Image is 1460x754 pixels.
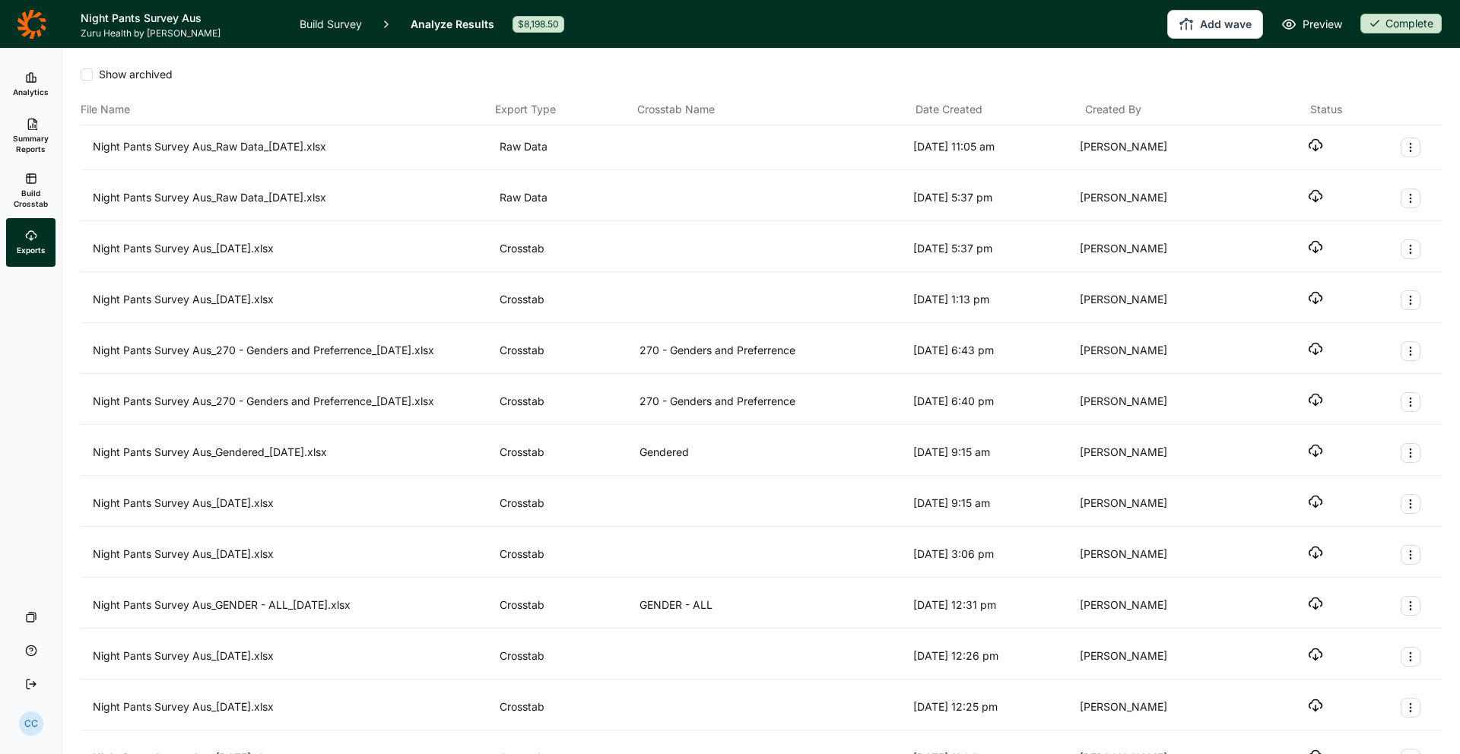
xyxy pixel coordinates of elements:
[6,109,56,163] a: Summary Reports
[1080,341,1240,361] div: [PERSON_NAME]
[500,647,633,667] div: Crosstab
[1167,10,1263,39] button: Add wave
[12,188,49,209] span: Build Crosstab
[1401,188,1420,208] button: Export Actions
[1080,647,1240,667] div: [PERSON_NAME]
[513,16,564,33] div: $8,198.50
[6,60,56,109] a: Analytics
[93,392,494,412] div: Night Pants Survey Aus_270 - Genders and Preferrence_[DATE].xlsx
[913,545,1074,565] div: [DATE] 3:06 pm
[640,392,907,412] div: 270 - Genders and Preferrence
[1080,239,1240,259] div: [PERSON_NAME]
[93,138,494,157] div: Night Pants Survey Aus_Raw Data_[DATE].xlsx
[1308,392,1323,407] button: Download file
[1080,698,1240,718] div: [PERSON_NAME]
[93,443,494,463] div: Night Pants Survey Aus_Gendered_[DATE].xlsx
[93,545,494,565] div: Night Pants Survey Aus_[DATE].xlsx
[1080,494,1240,514] div: [PERSON_NAME]
[1080,290,1240,310] div: [PERSON_NAME]
[500,698,633,718] div: Crosstab
[500,443,633,463] div: Crosstab
[1080,545,1240,565] div: [PERSON_NAME]
[13,87,49,97] span: Analytics
[1308,443,1323,458] button: Download file
[93,647,494,667] div: Night Pants Survey Aus_[DATE].xlsx
[500,341,633,361] div: Crosstab
[500,545,633,565] div: Crosstab
[913,392,1074,412] div: [DATE] 6:40 pm
[913,188,1074,208] div: [DATE] 5:37 pm
[500,596,633,616] div: Crosstab
[6,218,56,267] a: Exports
[913,596,1074,616] div: [DATE] 12:31 pm
[500,392,633,412] div: Crosstab
[1308,698,1323,713] button: Download file
[1401,596,1420,616] button: Export Actions
[93,698,494,718] div: Night Pants Survey Aus_[DATE].xlsx
[93,494,494,514] div: Night Pants Survey Aus_[DATE].xlsx
[1308,188,1323,204] button: Download file
[1401,341,1420,361] button: Export Actions
[495,100,631,119] div: Export Type
[637,100,909,119] div: Crosstab Name
[1308,545,1323,560] button: Download file
[640,341,907,361] div: 270 - Genders and Preferrence
[1310,100,1342,119] div: Status
[81,100,489,119] div: File Name
[1308,239,1323,255] button: Download file
[1080,443,1240,463] div: [PERSON_NAME]
[1401,647,1420,667] button: Export Actions
[1281,15,1342,33] a: Preview
[1401,290,1420,310] button: Export Actions
[913,443,1074,463] div: [DATE] 9:15 am
[913,494,1074,514] div: [DATE] 9:15 am
[1080,596,1240,616] div: [PERSON_NAME]
[1080,392,1240,412] div: [PERSON_NAME]
[640,596,907,616] div: GENDER - ALL
[1308,494,1323,509] button: Download file
[93,67,173,82] span: Show archived
[1085,100,1249,119] div: Created By
[913,698,1074,718] div: [DATE] 12:25 pm
[93,290,494,310] div: Night Pants Survey Aus_[DATE].xlsx
[93,188,494,208] div: Night Pants Survey Aus_Raw Data_[DATE].xlsx
[640,443,907,463] div: Gendered
[81,27,281,40] span: Zuru Health by [PERSON_NAME]
[93,596,494,616] div: Night Pants Survey Aus_GENDER - ALL_[DATE].xlsx
[913,647,1074,667] div: [DATE] 12:26 pm
[1308,647,1323,662] button: Download file
[19,711,43,736] div: CC
[1401,443,1420,463] button: Export Actions
[500,494,633,514] div: Crosstab
[913,341,1074,361] div: [DATE] 6:43 pm
[1401,545,1420,565] button: Export Actions
[913,290,1074,310] div: [DATE] 1:13 pm
[1303,15,1342,33] span: Preview
[1360,14,1442,35] button: Complete
[1401,494,1420,514] button: Export Actions
[1308,138,1323,153] button: Download file
[1401,392,1420,412] button: Export Actions
[17,245,46,255] span: Exports
[1401,698,1420,718] button: Export Actions
[913,138,1074,157] div: [DATE] 11:05 am
[12,133,49,154] span: Summary Reports
[6,163,56,218] a: Build Crosstab
[500,138,633,157] div: Raw Data
[500,239,633,259] div: Crosstab
[81,9,281,27] h1: Night Pants Survey Aus
[1401,138,1420,157] button: Export Actions
[916,100,1079,119] div: Date Created
[1308,596,1323,611] button: Download file
[1080,188,1240,208] div: [PERSON_NAME]
[1360,14,1442,33] div: Complete
[1080,138,1240,157] div: [PERSON_NAME]
[500,290,633,310] div: Crosstab
[1401,239,1420,259] button: Export Actions
[1308,290,1323,306] button: Download file
[500,188,633,208] div: Raw Data
[93,239,494,259] div: Night Pants Survey Aus_[DATE].xlsx
[1308,341,1323,356] button: Download file
[913,239,1074,259] div: [DATE] 5:37 pm
[93,341,494,361] div: Night Pants Survey Aus_270 - Genders and Preferrence_[DATE].xlsx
